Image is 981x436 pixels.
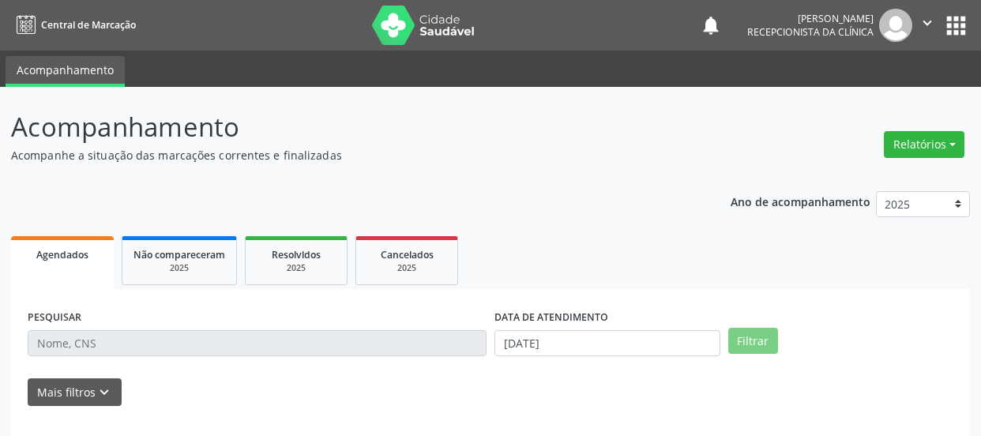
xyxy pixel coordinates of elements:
a: Acompanhamento [6,56,125,87]
a: Central de Marcação [11,12,136,38]
div: 2025 [257,262,336,274]
button: Mais filtroskeyboard_arrow_down [28,378,122,406]
span: Recepcionista da clínica [747,25,874,39]
label: PESQUISAR [28,306,81,330]
div: 2025 [367,262,446,274]
p: Acompanhamento [11,107,682,147]
i:  [919,14,936,32]
input: Selecione um intervalo [494,330,720,357]
button: apps [942,12,970,39]
span: Resolvidos [272,248,321,261]
span: Central de Marcação [41,18,136,32]
p: Ano de acompanhamento [731,191,870,211]
div: [PERSON_NAME] [747,12,874,25]
span: Não compareceram [133,248,225,261]
button: notifications [700,14,722,36]
button:  [912,9,942,42]
div: 2025 [133,262,225,274]
span: Cancelados [381,248,434,261]
label: DATA DE ATENDIMENTO [494,306,608,330]
i: keyboard_arrow_down [96,384,113,401]
span: Agendados [36,248,88,261]
input: Nome, CNS [28,330,487,357]
img: img [879,9,912,42]
button: Relatórios [884,131,964,158]
button: Filtrar [728,328,778,355]
p: Acompanhe a situação das marcações correntes e finalizadas [11,147,682,163]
